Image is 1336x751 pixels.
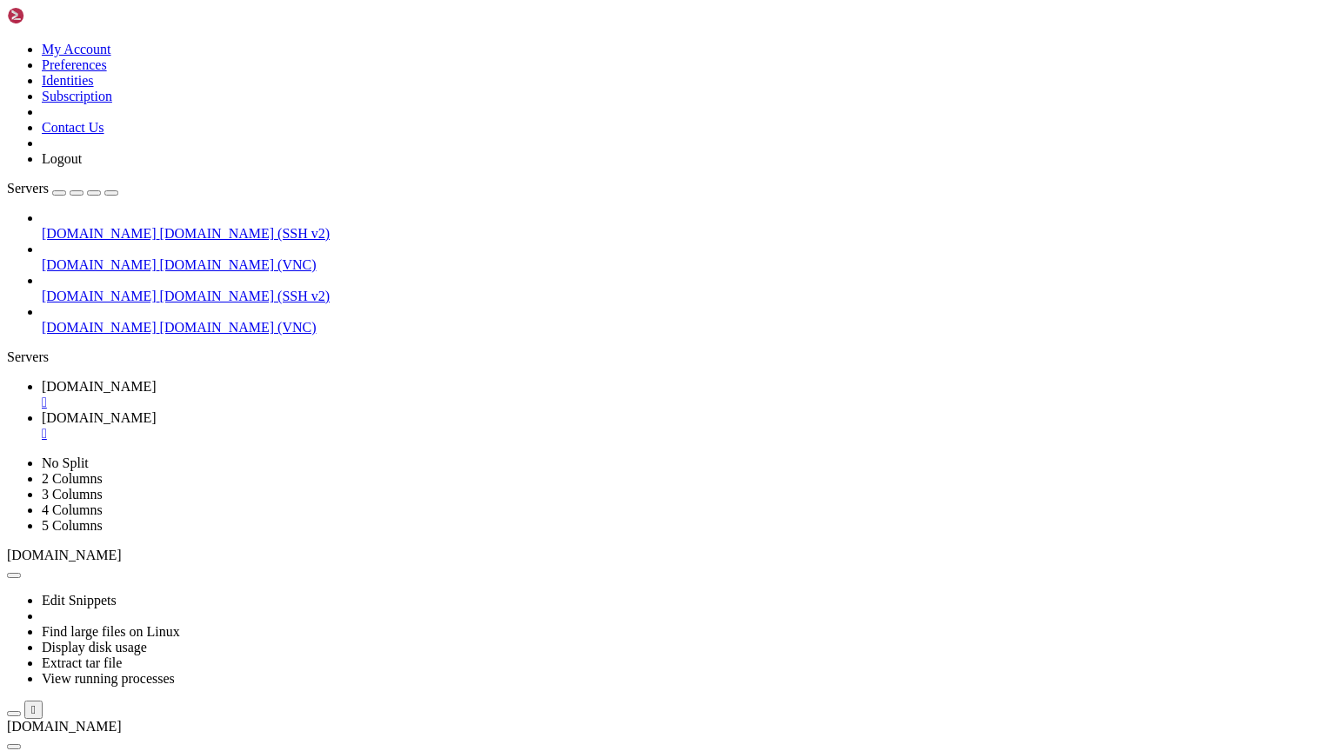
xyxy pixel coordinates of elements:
[42,273,1329,304] li: [DOMAIN_NAME] [DOMAIN_NAME] (SSH v2)
[42,502,103,517] a: 4 Columns
[160,226,331,241] span: [DOMAIN_NAME] (SSH v2)
[42,655,122,670] a: Extract tar file
[42,593,117,608] a: Edit Snippets
[24,701,43,719] button: 
[42,226,157,241] span: [DOMAIN_NAME]
[160,257,317,272] span: [DOMAIN_NAME] (VNC)
[42,379,1329,410] a: chrimson.net
[42,455,89,470] a: No Split
[42,640,147,655] a: Display disk usage
[42,426,1329,442] a: 
[42,151,82,166] a: Logout
[42,487,103,502] a: 3 Columns
[7,181,118,196] a: Servers
[42,379,157,394] span: [DOMAIN_NAME]
[42,320,157,335] span: [DOMAIN_NAME]
[42,304,1329,336] li: [DOMAIN_NAME] [DOMAIN_NAME] (VNC)
[42,410,157,425] span: [DOMAIN_NAME]
[42,624,180,639] a: Find large files on Linux
[42,289,157,303] span: [DOMAIN_NAME]
[7,548,122,562] span: [DOMAIN_NAME]
[42,671,175,686] a: View running processes
[42,42,111,56] a: My Account
[7,7,107,24] img: Shellngn
[42,73,94,88] a: Identities
[42,242,1329,273] li: [DOMAIN_NAME] [DOMAIN_NAME] (VNC)
[160,289,331,303] span: [DOMAIN_NAME] (SSH v2)
[42,518,103,533] a: 5 Columns
[160,320,317,335] span: [DOMAIN_NAME] (VNC)
[42,257,157,272] span: [DOMAIN_NAME]
[7,181,49,196] span: Servers
[42,57,107,72] a: Preferences
[42,257,1329,273] a: [DOMAIN_NAME] [DOMAIN_NAME] (VNC)
[42,120,104,135] a: Contact Us
[42,471,103,486] a: 2 Columns
[42,226,1329,242] a: [DOMAIN_NAME] [DOMAIN_NAME] (SSH v2)
[42,89,112,103] a: Subscription
[42,210,1329,242] li: [DOMAIN_NAME] [DOMAIN_NAME] (SSH v2)
[42,395,1329,410] a: 
[42,410,1329,442] a: chrimson.net
[31,703,36,716] div: 
[42,320,1329,336] a: [DOMAIN_NAME] [DOMAIN_NAME] (VNC)
[42,289,1329,304] a: [DOMAIN_NAME] [DOMAIN_NAME] (SSH v2)
[7,349,1329,365] div: Servers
